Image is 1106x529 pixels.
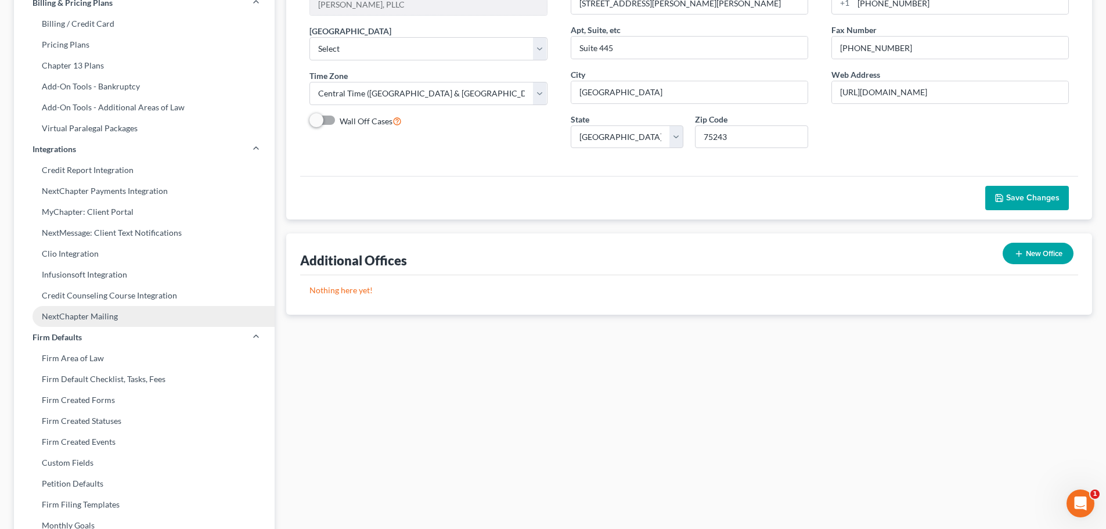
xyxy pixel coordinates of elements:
[14,494,275,515] a: Firm Filing Templates
[14,76,275,97] a: Add-On Tools - Bankruptcy
[14,97,275,118] a: Add-On Tools - Additional Areas of Law
[14,13,275,34] a: Billing / Credit Card
[14,222,275,243] a: NextMessage: Client Text Notifications
[14,369,275,390] a: Firm Default Checklist, Tasks, Fees
[14,139,275,160] a: Integrations
[14,452,275,473] a: Custom Fields
[831,69,880,81] label: Web Address
[985,186,1069,210] button: Save Changes
[14,348,275,369] a: Firm Area of Law
[1006,193,1060,203] span: Save Changes
[14,118,275,139] a: Virtual Paralegal Packages
[14,306,275,327] a: NextChapter Mailing
[14,181,275,201] a: NextChapter Payments Integration
[14,473,275,494] a: Petition Defaults
[33,143,76,155] span: Integrations
[14,160,275,181] a: Credit Report Integration
[14,431,275,452] a: Firm Created Events
[14,243,275,264] a: Clio Integration
[309,285,1069,296] p: Nothing here yet!
[571,24,621,36] label: Apt, Suite, etc
[340,116,392,126] span: Wall Off Cases
[831,24,877,36] label: Fax Number
[571,81,808,103] input: Enter city...
[1090,490,1100,499] span: 1
[832,81,1068,103] input: Enter web address....
[14,327,275,348] a: Firm Defaults
[309,70,348,82] label: Time Zone
[14,390,275,411] a: Firm Created Forms
[571,113,589,125] label: State
[695,113,727,125] label: Zip Code
[14,285,275,306] a: Credit Counseling Course Integration
[695,125,808,149] input: XXXXX
[571,69,585,81] label: City
[832,37,1068,59] input: Enter fax...
[1067,490,1094,517] iframe: Intercom live chat
[14,264,275,285] a: Infusionsoft Integration
[14,411,275,431] a: Firm Created Statuses
[14,201,275,222] a: MyChapter: Client Portal
[309,25,391,37] label: [GEOGRAPHIC_DATA]
[33,332,82,343] span: Firm Defaults
[1003,243,1073,264] button: New Office
[14,55,275,76] a: Chapter 13 Plans
[14,34,275,55] a: Pricing Plans
[300,252,407,269] div: Additional Offices
[571,37,808,59] input: (optional)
